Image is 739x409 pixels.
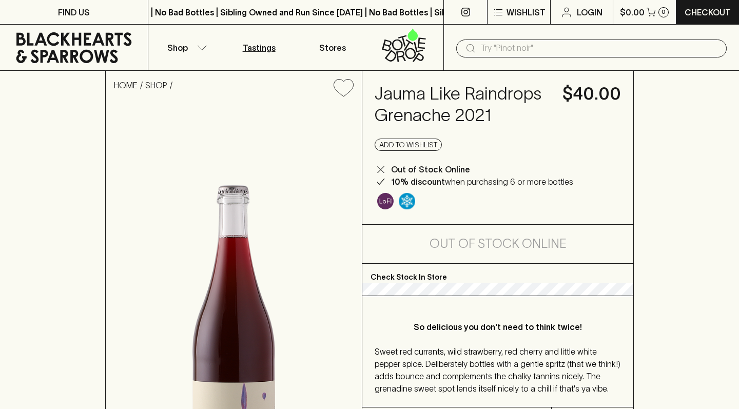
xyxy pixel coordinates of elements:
a: Wonderful as is, but a slight chill will enhance the aromatics and give it a beautiful crunch. [396,190,418,212]
input: Try "Pinot noir" [481,40,718,56]
button: Shop [148,25,222,70]
button: Add to wishlist [329,75,358,101]
a: Stores [296,25,370,70]
button: Add to wishlist [375,139,442,151]
p: $0.00 [620,6,645,18]
p: Login [577,6,602,18]
a: SHOP [145,81,167,90]
p: FIND US [58,6,90,18]
p: when purchasing 6 or more bottles [391,176,573,188]
p: Stores [319,42,346,54]
p: 0 [662,9,666,15]
p: So delicious you don't need to think twice! [395,321,600,333]
a: Some may call it natural, others minimum intervention, either way, it’s hands off & maybe even a ... [375,190,396,212]
p: Out of Stock Online [391,163,470,176]
p: Checkout [685,6,731,18]
h4: Jauma Like Raindrops Grenache 2021 [375,83,550,126]
h4: $40.00 [562,83,621,105]
b: 10% discount [391,177,445,186]
span: Sweet red currants, wild strawberry, red cherry and little white pepper spice. Deliberately bottl... [375,347,620,393]
a: Tastings [222,25,296,70]
h5: Out of Stock Online [430,236,567,252]
p: Shop [167,42,188,54]
p: Wishlist [507,6,546,18]
img: Chilled Red [399,193,415,209]
p: Check Stock In Store [362,264,633,283]
img: Lo-Fi [377,193,394,209]
a: HOME [114,81,138,90]
p: Tastings [243,42,276,54]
